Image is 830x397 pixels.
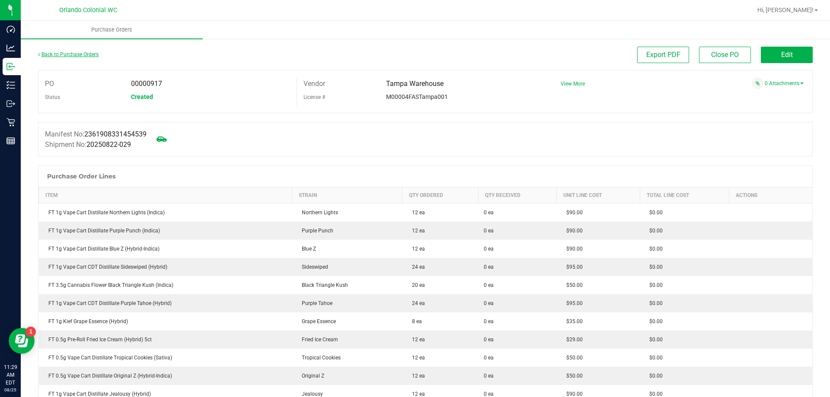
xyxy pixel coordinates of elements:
span: $0.00 [645,228,663,234]
label: Vendor [303,77,325,90]
span: $0.00 [645,391,663,397]
span: Created [131,93,153,100]
div: FT 1g Vape Cart Distillate Purple Punch (Indica) [44,227,287,235]
span: 20250822-029 [86,140,131,149]
label: Status [45,91,60,104]
span: 0 ea [484,372,494,380]
th: Qty Received [479,187,557,203]
span: $0.00 [645,282,663,288]
span: 0 ea [484,281,494,289]
span: $0.00 [645,264,663,270]
span: $29.00 [562,337,583,343]
span: 0 ea [484,299,494,307]
div: FT 0.5g Vape Cart Distillate Original Z (Hybrid-Indica) [44,372,287,380]
span: 24 ea [408,300,425,306]
span: Fried Ice Cream [297,337,338,343]
label: Shipment No: [45,140,131,150]
span: $90.00 [562,210,583,216]
span: Export PDF [646,51,680,59]
span: 0 ea [484,209,494,216]
th: Actions [729,187,812,203]
span: Purchase Orders [80,26,144,34]
inline-svg: Analytics [6,44,15,52]
th: Strain [292,187,402,203]
iframe: Resource center [9,328,35,354]
a: Purchase Orders [21,21,203,39]
span: $50.00 [562,373,583,379]
div: FT 1g Vape Cart CDT Distillate Sideswiped (Hybrid) [44,263,287,271]
span: $95.00 [562,264,583,270]
span: $0.00 [645,210,663,216]
span: $50.00 [562,282,583,288]
th: Unit Line Cost [557,187,640,203]
button: Export PDF [637,47,689,63]
span: Mark as not Arrived [153,130,170,148]
button: Edit [761,47,813,63]
span: $35.00 [562,318,583,324]
th: Total Line Cost [640,187,729,203]
inline-svg: Dashboard [6,25,15,34]
span: Jealousy [297,391,323,397]
span: Grape Essence [297,318,336,324]
span: Northern Lights [297,210,338,216]
span: $0.00 [645,337,663,343]
span: 24 ea [408,264,425,270]
span: Orlando Colonial WC [59,6,117,14]
iframe: Resource center unread badge [26,327,36,337]
p: 08/25 [4,387,17,393]
inline-svg: Inventory [6,81,15,89]
label: Manifest No: [45,129,147,140]
span: $90.00 [562,246,583,252]
div: FT 0.5g Vape Cart Distillate Tropical Cookies (Sativa) [44,354,287,362]
div: FT 0.5g Pre-Roll Fried Ice Cream (Hybrid) 5ct [44,336,287,343]
span: 12 ea [408,228,425,234]
span: 12 ea [408,373,425,379]
th: Qty Ordered [402,187,479,203]
span: 0 ea [484,227,494,235]
span: Tropical Cookies [297,355,341,361]
th: Item [39,187,292,203]
span: $0.00 [645,246,663,252]
span: Purple Tahoe [297,300,332,306]
label: License # [303,91,325,104]
span: M00004FASTampa001 [386,93,448,100]
span: 0 ea [484,336,494,343]
span: Blue Z [297,246,316,252]
div: FT 3.5g Cannabis Flower Black Triangle Kush (Indica) [44,281,287,289]
span: 2361908331454539 [84,130,147,138]
span: 00000917 [131,79,162,88]
label: PO [45,77,54,90]
p: 11:29 AM EDT [4,363,17,387]
span: Edit [781,51,793,59]
a: Back to Purchase Orders [38,51,99,57]
span: 0 ea [484,318,494,325]
span: Tampa Warehouse [386,79,444,88]
span: Original Z [297,373,324,379]
span: Hi, [PERSON_NAME]! [757,6,814,13]
div: FT 1g Vape Cart Distillate Northern Lights (Indica) [44,209,287,216]
a: View More [561,81,585,87]
span: 0 ea [484,263,494,271]
span: $50.00 [562,355,583,361]
inline-svg: Outbound [6,99,15,108]
span: Attach a document [752,77,763,89]
div: FT 1g Kief Grape Essence (Hybrid) [44,318,287,325]
span: $0.00 [645,373,663,379]
h1: Purchase Order Lines [47,173,115,180]
inline-svg: Inbound [6,62,15,71]
span: 0 ea [484,245,494,253]
div: FT 1g Vape Cart Distillate Blue Z (Hybrid-Indica) [44,245,287,253]
span: $0.00 [645,300,663,306]
span: 8 ea [408,318,422,324]
span: 12 ea [408,210,425,216]
span: 12 ea [408,391,425,397]
div: FT 1g Vape Cart CDT Distillate Purple Tahoe (Hybrid) [44,299,287,307]
span: 12 ea [408,355,425,361]
a: 0 Attachments [765,80,804,86]
span: $90.00 [562,391,583,397]
span: 12 ea [408,246,425,252]
span: Sideswiped [297,264,328,270]
span: $0.00 [645,318,663,324]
